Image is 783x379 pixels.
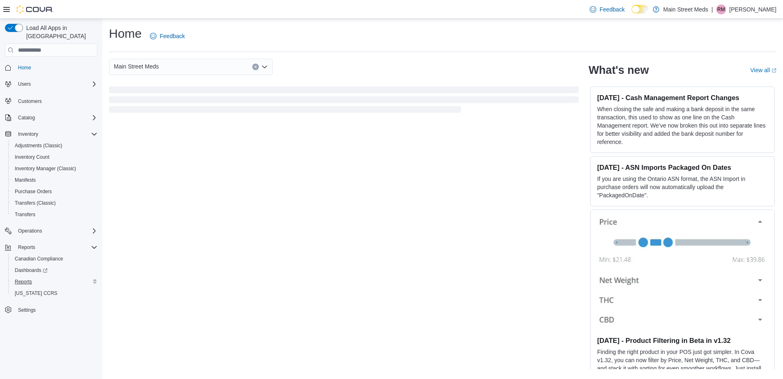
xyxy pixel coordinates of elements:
[8,163,101,174] button: Inventory Manager (Classic)
[18,228,42,234] span: Operations
[18,64,31,71] span: Home
[15,142,62,149] span: Adjustments (Classic)
[8,186,101,197] button: Purchase Orders
[8,253,101,265] button: Canadian Compliance
[11,277,35,287] a: Reports
[711,5,713,14] p: |
[11,187,55,196] a: Purchase Orders
[11,152,53,162] a: Inventory Count
[147,28,188,44] a: Feedback
[11,288,61,298] a: [US_STATE] CCRS
[15,154,50,160] span: Inventory Count
[772,68,776,73] svg: External link
[15,177,36,183] span: Manifests
[15,305,97,315] span: Settings
[15,113,38,123] button: Catalog
[11,198,59,208] a: Transfers (Classic)
[11,187,97,196] span: Purchase Orders
[15,63,34,73] a: Home
[600,5,625,14] span: Feedback
[2,78,101,90] button: Users
[750,67,776,73] a: View allExternal link
[15,62,97,73] span: Home
[18,244,35,251] span: Reports
[2,112,101,123] button: Catalog
[2,128,101,140] button: Inventory
[252,64,259,70] button: Clear input
[15,79,34,89] button: Users
[15,242,38,252] button: Reports
[15,129,41,139] button: Inventory
[15,165,76,172] span: Inventory Manager (Classic)
[5,58,97,337] nav: Complex example
[15,188,52,195] span: Purchase Orders
[729,5,776,14] p: [PERSON_NAME]
[11,210,97,219] span: Transfers
[2,225,101,237] button: Operations
[15,96,97,106] span: Customers
[2,242,101,253] button: Reports
[2,95,101,107] button: Customers
[8,151,101,163] button: Inventory Count
[11,141,97,151] span: Adjustments (Classic)
[8,140,101,151] button: Adjustments (Classic)
[11,265,51,275] a: Dashboards
[597,105,768,146] p: When closing the safe and making a bank deposit in the same transaction, this used to show as one...
[11,288,97,298] span: Washington CCRS
[11,152,97,162] span: Inventory Count
[18,114,35,121] span: Catalog
[663,5,708,14] p: Main Street Meds
[15,79,97,89] span: Users
[15,267,48,274] span: Dashboards
[261,64,268,70] button: Open list of options
[11,141,66,151] a: Adjustments (Classic)
[15,211,35,218] span: Transfers
[11,277,97,287] span: Reports
[11,265,97,275] span: Dashboards
[109,25,142,42] h1: Home
[18,131,38,137] span: Inventory
[597,163,768,171] h3: [DATE] - ASN Imports Packaged On Dates
[15,226,45,236] button: Operations
[2,62,101,73] button: Home
[631,5,649,14] input: Dark Mode
[2,304,101,316] button: Settings
[15,242,97,252] span: Reports
[8,276,101,288] button: Reports
[15,279,32,285] span: Reports
[588,64,649,77] h2: What's new
[8,288,101,299] button: [US_STATE] CCRS
[15,129,97,139] span: Inventory
[597,336,768,345] h3: [DATE] - Product Filtering in Beta in v1.32
[15,200,56,206] span: Transfers (Classic)
[109,88,579,114] span: Loading
[8,265,101,276] a: Dashboards
[11,254,66,264] a: Canadian Compliance
[11,175,97,185] span: Manifests
[18,307,36,313] span: Settings
[597,175,768,199] p: If you are using the Ontario ASN format, the ASN Import in purchase orders will now automatically...
[11,175,39,185] a: Manifests
[15,226,97,236] span: Operations
[16,5,53,14] img: Cova
[716,5,726,14] div: Richard Mowery
[597,94,768,102] h3: [DATE] - Cash Management Report Changes
[11,254,97,264] span: Canadian Compliance
[15,290,57,297] span: [US_STATE] CCRS
[11,210,38,219] a: Transfers
[18,81,31,87] span: Users
[15,96,45,106] a: Customers
[15,113,97,123] span: Catalog
[23,24,97,40] span: Load All Apps in [GEOGRAPHIC_DATA]
[160,32,185,40] span: Feedback
[8,209,101,220] button: Transfers
[717,5,725,14] span: RM
[18,98,42,105] span: Customers
[11,164,79,174] a: Inventory Manager (Classic)
[11,198,97,208] span: Transfers (Classic)
[11,164,97,174] span: Inventory Manager (Classic)
[8,197,101,209] button: Transfers (Classic)
[586,1,628,18] a: Feedback
[15,305,39,315] a: Settings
